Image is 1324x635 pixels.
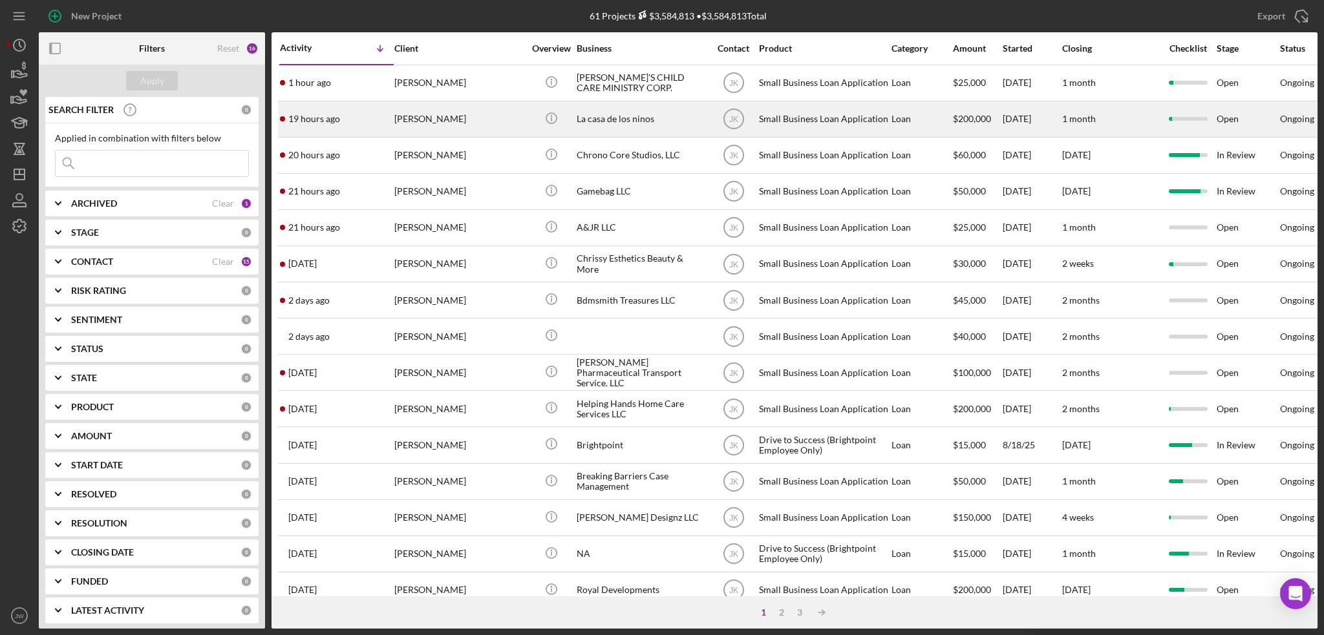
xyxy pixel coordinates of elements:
div: 16 [246,42,259,55]
span: $200,000 [953,584,991,595]
div: Loan [892,211,952,245]
time: 2 weeks [1062,258,1094,269]
text: JK [729,224,738,233]
div: Overview [527,43,575,54]
div: 0 [240,104,252,116]
div: Loan [892,391,952,426]
span: $45,000 [953,295,986,306]
div: Loan [892,501,952,535]
div: Product [759,43,888,54]
time: 1 month [1062,222,1096,233]
div: [PERSON_NAME] [394,283,524,317]
div: Ongoing [1280,368,1314,378]
div: Open [1217,319,1279,353]
div: 2 [773,607,791,618]
time: 2 months [1062,367,1100,378]
b: START DATE [71,460,123,470]
time: 2025-10-01 20:44 [288,585,317,595]
div: Ongoing [1280,186,1314,196]
div: Amount [953,43,1001,54]
time: 2 months [1062,295,1100,306]
div: [PERSON_NAME] [394,174,524,209]
span: $150,000 [953,512,991,523]
time: [DATE] [1062,149,1091,160]
div: [PERSON_NAME] Pharmaceutical Transport Service. LLC [577,355,706,390]
b: RISK RATING [71,286,126,296]
div: 0 [240,285,252,297]
div: [DATE] [1003,283,1061,317]
div: 0 [240,401,252,413]
b: LATEST ACTIVITY [71,605,144,616]
text: JK [729,151,738,160]
text: JK [729,332,738,341]
div: 0 [240,227,252,238]
div: [PERSON_NAME] [394,247,524,281]
div: [PERSON_NAME] [394,391,524,426]
b: SENTIMENT [71,315,122,325]
div: Loan [892,247,952,281]
time: 2025-10-06 17:58 [288,476,317,486]
time: 2025-10-06 17:20 [288,512,317,523]
b: STATE [71,373,97,383]
div: [DATE] [1003,66,1061,100]
b: SEARCH FILTER [48,105,114,115]
div: 8/18/25 [1003,428,1061,462]
div: [DATE] [1003,355,1061,390]
div: Chrissy Esthetics Beauty & More [577,247,706,281]
span: $50,000 [953,475,986,486]
div: Ongoing [1280,331,1314,342]
div: Ongoing [1280,222,1314,233]
div: Started [1003,43,1061,54]
div: [PERSON_NAME] [394,355,524,390]
div: In Review [1217,537,1279,571]
time: 2025-10-09 18:12 [288,404,317,414]
text: JK [729,115,738,124]
div: [DATE] [1003,391,1061,426]
div: A&JR LLC [577,211,706,245]
span: $25,000 [953,222,986,233]
button: Apply [126,71,178,90]
div: 0 [240,430,252,442]
div: Ongoing [1280,476,1314,486]
div: Open [1217,283,1279,317]
text: JK [729,187,738,196]
div: Open [1217,247,1279,281]
div: Open [1217,211,1279,245]
span: $200,000 [953,403,991,414]
div: Loan [892,174,952,209]
div: Ongoing [1280,114,1314,124]
div: [PERSON_NAME] [394,319,524,353]
div: Loan [892,464,952,499]
div: 0 [240,517,252,529]
div: Breaking Barriers Case Management [577,464,706,499]
div: La casa de los ninos [577,102,706,136]
div: [DATE] [1003,501,1061,535]
div: Small Business Loan Application [759,102,888,136]
b: CONTACT [71,256,113,267]
div: Ongoing [1280,258,1314,269]
div: Small Business Loan Application [759,319,888,353]
b: RESOLVED [71,489,116,499]
button: New Project [39,3,134,29]
time: 2025-10-12 14:11 [288,331,330,342]
time: 2025-10-14 13:55 [288,78,331,88]
div: In Review [1217,138,1279,172]
div: [PERSON_NAME] [394,138,524,172]
div: [DATE] [1003,138,1061,172]
div: Small Business Loan Application [759,355,888,390]
div: [DATE] [1003,211,1061,245]
div: Ongoing [1280,150,1314,160]
time: [DATE] [1062,584,1091,595]
time: [DATE] [1062,185,1091,196]
div: 0 [240,314,252,326]
div: Loan [892,573,952,607]
div: Open [1217,66,1279,100]
div: 61 Projects • $3,584,813 Total [590,10,767,21]
div: Open [1217,501,1279,535]
div: Stage [1217,43,1279,54]
span: $15,000 [953,439,986,450]
time: 2025-10-13 19:06 [288,150,340,160]
time: [DATE] [1062,439,1091,450]
div: Small Business Loan Application [759,573,888,607]
div: [PERSON_NAME] [394,211,524,245]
